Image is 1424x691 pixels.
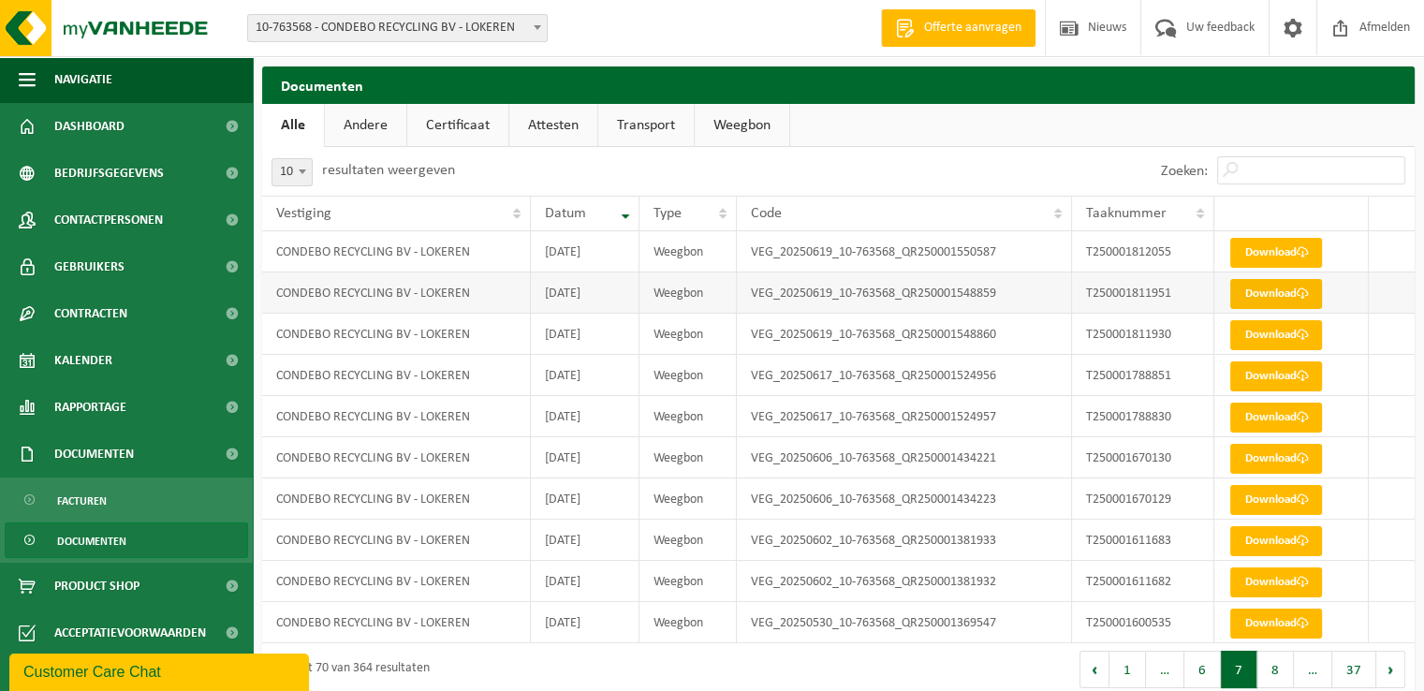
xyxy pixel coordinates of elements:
button: 8 [1257,651,1294,688]
td: [DATE] [531,478,640,520]
td: T250001611682 [1072,561,1215,602]
a: Attesten [509,104,597,147]
td: [DATE] [531,231,640,272]
a: Facturen [5,482,248,518]
span: Bedrijfsgegevens [54,150,164,197]
a: Alle [262,104,324,147]
button: 6 [1184,651,1221,688]
span: Contracten [54,290,127,337]
td: CONDEBO RECYCLING BV - LOKEREN [262,314,531,355]
td: CONDEBO RECYCLING BV - LOKEREN [262,396,531,437]
td: T250001788851 [1072,355,1215,396]
span: Documenten [54,431,134,478]
a: Andere [325,104,406,147]
a: Download [1230,403,1322,433]
td: VEG_20250602_10-763568_QR250001381933 [737,520,1072,561]
span: Facturen [57,483,107,519]
span: Rapportage [54,384,126,431]
a: Download [1230,609,1322,639]
a: Download [1230,526,1322,556]
span: Offerte aanvragen [919,19,1026,37]
td: VEG_20250617_10-763568_QR250001524956 [737,355,1072,396]
label: Zoeken: [1161,164,1208,179]
a: Documenten [5,522,248,558]
span: 10 [272,159,312,185]
button: 1 [1109,651,1146,688]
td: VEG_20250619_10-763568_QR250001548860 [737,314,1072,355]
span: Taaknummer [1086,206,1167,221]
td: T250001611683 [1072,520,1215,561]
a: Transport [598,104,694,147]
td: T250001812055 [1072,231,1215,272]
td: CONDEBO RECYCLING BV - LOKEREN [262,355,531,396]
iframe: chat widget [9,650,313,691]
td: Weegbon [639,355,737,396]
td: T250001811951 [1072,272,1215,314]
td: [DATE] [531,314,640,355]
td: T250001670130 [1072,437,1215,478]
td: VEG_20250602_10-763568_QR250001381932 [737,561,1072,602]
td: Weegbon [639,396,737,437]
td: [DATE] [531,355,640,396]
a: Download [1230,361,1322,391]
td: Weegbon [639,561,737,602]
a: Download [1230,444,1322,474]
label: resultaten weergeven [322,163,455,178]
td: T250001600535 [1072,602,1215,643]
a: Weegbon [695,104,789,147]
span: … [1294,651,1332,688]
button: 7 [1221,651,1257,688]
a: Download [1230,238,1322,268]
span: Navigatie [54,56,112,103]
span: Gebruikers [54,243,125,290]
span: Vestiging [276,206,331,221]
td: [DATE] [531,520,640,561]
td: CONDEBO RECYCLING BV - LOKEREN [262,478,531,520]
td: Weegbon [639,602,737,643]
td: Weegbon [639,520,737,561]
td: CONDEBO RECYCLING BV - LOKEREN [262,602,531,643]
span: Contactpersonen [54,197,163,243]
span: Datum [545,206,586,221]
button: Next [1376,651,1405,688]
td: [DATE] [531,272,640,314]
td: Weegbon [639,231,737,272]
div: 61 tot 70 van 364 resultaten [272,653,430,686]
td: Weegbon [639,437,737,478]
td: CONDEBO RECYCLING BV - LOKEREN [262,231,531,272]
td: [DATE] [531,437,640,478]
span: Documenten [57,523,126,559]
span: Type [653,206,682,221]
td: VEG_20250606_10-763568_QR250001434221 [737,437,1072,478]
button: Previous [1079,651,1109,688]
span: Kalender [54,337,112,384]
td: VEG_20250619_10-763568_QR250001548859 [737,272,1072,314]
span: 10-763568 - CONDEBO RECYCLING BV - LOKEREN [248,15,547,41]
a: Offerte aanvragen [881,9,1035,47]
td: CONDEBO RECYCLING BV - LOKEREN [262,561,531,602]
td: CONDEBO RECYCLING BV - LOKEREN [262,520,531,561]
td: VEG_20250530_10-763568_QR250001369547 [737,602,1072,643]
td: T250001811930 [1072,314,1215,355]
span: Dashboard [54,103,125,150]
a: Download [1230,567,1322,597]
td: VEG_20250617_10-763568_QR250001524957 [737,396,1072,437]
td: CONDEBO RECYCLING BV - LOKEREN [262,272,531,314]
td: [DATE] [531,602,640,643]
span: 10 [272,158,313,186]
td: [DATE] [531,561,640,602]
span: Product Shop [54,563,139,610]
span: Acceptatievoorwaarden [54,610,206,656]
td: T250001788830 [1072,396,1215,437]
td: T250001670129 [1072,478,1215,520]
a: Certificaat [407,104,508,147]
a: Download [1230,485,1322,515]
td: Weegbon [639,478,737,520]
a: Download [1230,279,1322,309]
td: Weegbon [639,272,737,314]
button: 37 [1332,651,1376,688]
td: CONDEBO RECYCLING BV - LOKEREN [262,437,531,478]
span: 10-763568 - CONDEBO RECYCLING BV - LOKEREN [247,14,548,42]
span: Code [751,206,782,221]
